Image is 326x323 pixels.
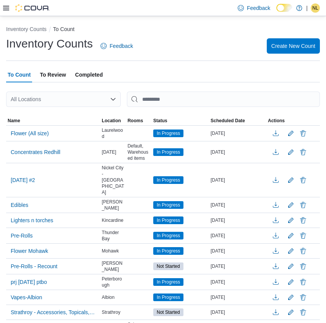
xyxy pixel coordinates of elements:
[311,3,320,13] div: Naomi Loussouko
[11,308,96,316] span: Strathroy - Accessories, Topicals, Seeds.
[8,174,38,186] button: [DATE] #2
[298,246,308,256] button: Delete
[157,263,180,270] span: Not Started
[286,174,295,186] button: Edit count details
[102,294,114,300] span: Albion
[157,130,180,137] span: In Progress
[153,247,183,255] span: In Progress
[8,118,20,124] span: Name
[6,36,93,51] h1: Inventory Counts
[286,307,295,318] button: Edit count details
[276,4,292,12] input: Dark Mode
[286,199,295,211] button: Edit count details
[298,293,308,302] button: Delete
[102,217,123,223] span: Kincardine
[102,165,124,195] span: Nickel City - [GEOGRAPHIC_DATA]
[209,277,266,287] div: [DATE]
[209,308,266,317] div: [DATE]
[102,276,124,288] span: Peterborough
[286,230,295,241] button: Edit count details
[153,232,183,239] span: In Progress
[157,217,180,224] span: In Progress
[11,216,53,224] span: Lighters n torches
[286,146,295,158] button: Edit count details
[102,199,124,211] span: [PERSON_NAME]
[126,116,152,125] button: Rooms
[298,262,308,271] button: Delete
[286,261,295,272] button: Edit count details
[153,293,183,301] span: In Progress
[8,245,51,257] button: Flower Mohawk
[8,128,52,139] button: Flower (All size)
[11,148,60,156] span: Concentrates Redhill
[11,278,47,286] span: prj [DATE] ptbo
[102,127,124,139] span: Laurelwood
[209,116,266,125] button: Scheduled Date
[8,67,31,82] span: To Count
[286,245,295,257] button: Edit count details
[128,118,143,124] span: Rooms
[209,293,266,302] div: [DATE]
[298,175,308,185] button: Delete
[209,246,266,256] div: [DATE]
[6,116,100,125] button: Name
[153,148,183,156] span: In Progress
[157,248,180,254] span: In Progress
[157,279,180,285] span: In Progress
[110,42,133,50] span: Feedback
[102,118,121,124] span: Location
[100,116,126,125] button: Location
[247,4,270,12] span: Feedback
[11,201,28,209] span: Edibles
[102,230,124,242] span: Thunder Bay
[75,67,103,82] span: Completed
[6,25,320,34] nav: An example of EuiBreadcrumbs
[11,293,42,301] span: Vapes-Albion
[11,130,49,137] span: Flower (All size)
[209,175,266,185] div: [DATE]
[209,216,266,225] div: [DATE]
[11,262,57,270] span: Pre-Rolls - Recount
[153,308,183,316] span: Not Started
[8,261,60,272] button: Pre-Rolls - Recount
[153,130,183,137] span: In Progress
[157,202,180,208] span: In Progress
[127,92,320,107] input: This is a search bar. After typing your query, hit enter to filter the results lower in the page.
[235,0,273,16] a: Feedback
[157,294,180,301] span: In Progress
[11,176,35,184] span: [DATE] #2
[153,278,183,286] span: In Progress
[286,276,295,288] button: Edit count details
[157,309,180,316] span: Not Started
[11,247,48,255] span: Flower Mohawk
[8,292,45,303] button: Vapes-Albion
[153,201,183,209] span: In Progress
[298,231,308,240] button: Delete
[15,4,50,12] img: Cova
[267,38,320,54] button: Create New Count
[40,67,66,82] span: To Review
[209,262,266,271] div: [DATE]
[126,141,152,163] div: Default, Warehoused items
[298,216,308,225] button: Delete
[8,215,56,226] button: Lighters n torches
[152,116,209,125] button: Status
[153,176,183,184] span: In Progress
[286,292,295,303] button: Edit count details
[209,231,266,240] div: [DATE]
[153,216,183,224] span: In Progress
[53,26,75,32] button: To Count
[286,215,295,226] button: Edit count details
[298,129,308,138] button: Delete
[157,177,180,184] span: In Progress
[153,262,183,270] span: Not Started
[97,38,136,54] a: Feedback
[110,96,116,102] button: Open list of options
[8,199,31,211] button: Edibles
[157,232,180,239] span: In Progress
[211,118,245,124] span: Scheduled Date
[6,26,47,32] button: Inventory Counts
[102,309,120,315] span: Strathroy
[306,3,308,13] p: |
